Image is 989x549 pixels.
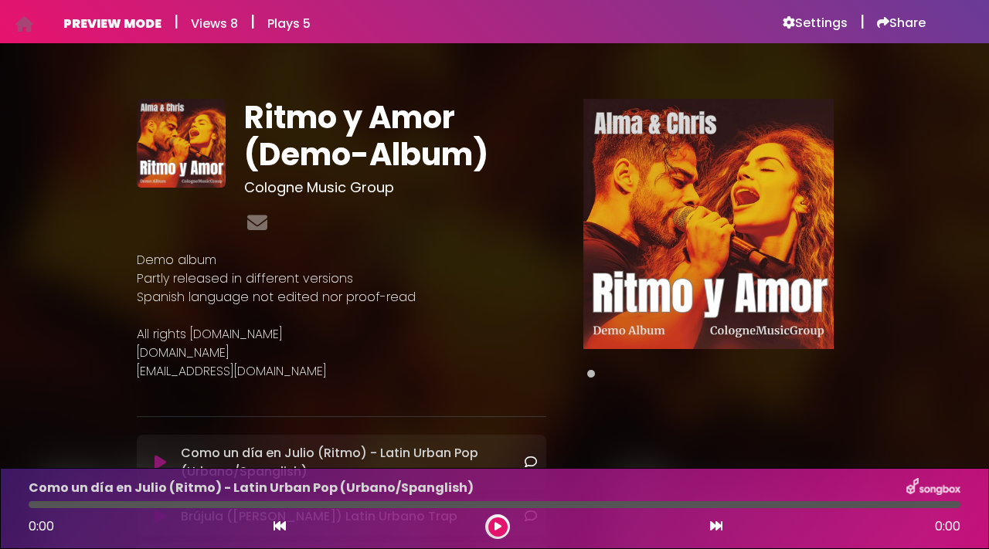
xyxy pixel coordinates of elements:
img: Main Media [583,99,834,349]
p: [EMAIL_ADDRESS][DOMAIN_NAME] [137,362,546,381]
h3: Cologne Music Group [244,179,547,196]
p: Spanish language not edited nor proof-read [137,288,546,307]
h6: Plays 5 [267,16,311,31]
p: Partly released in different versions [137,269,546,288]
span: 0:00 [29,517,54,535]
p: All rights [DOMAIN_NAME] [137,325,546,344]
h6: Views 8 [191,16,238,31]
p: Como un día en Julio (Ritmo) - Latin Urban Pop (Urbano/Spanglish) [181,444,525,481]
h5: | [860,12,865,31]
p: Demo album [137,251,546,269]
a: Share [877,15,926,31]
p: [DOMAIN_NAME] [137,344,546,362]
h6: PREVIEW MODE [63,16,161,31]
p: Como un día en Julio (Ritmo) - Latin Urban Pop (Urbano/Spanglish) [29,479,474,497]
img: songbox-logo-white.png [906,478,960,498]
h5: | [250,12,255,31]
span: 0:00 [935,517,960,536]
h1: Ritmo y Amor (Demo-Album) [244,99,547,173]
h5: | [174,12,178,31]
img: xd7ynZyMQAWXDyEuKIyG [137,99,226,188]
a: Settings [783,15,848,31]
